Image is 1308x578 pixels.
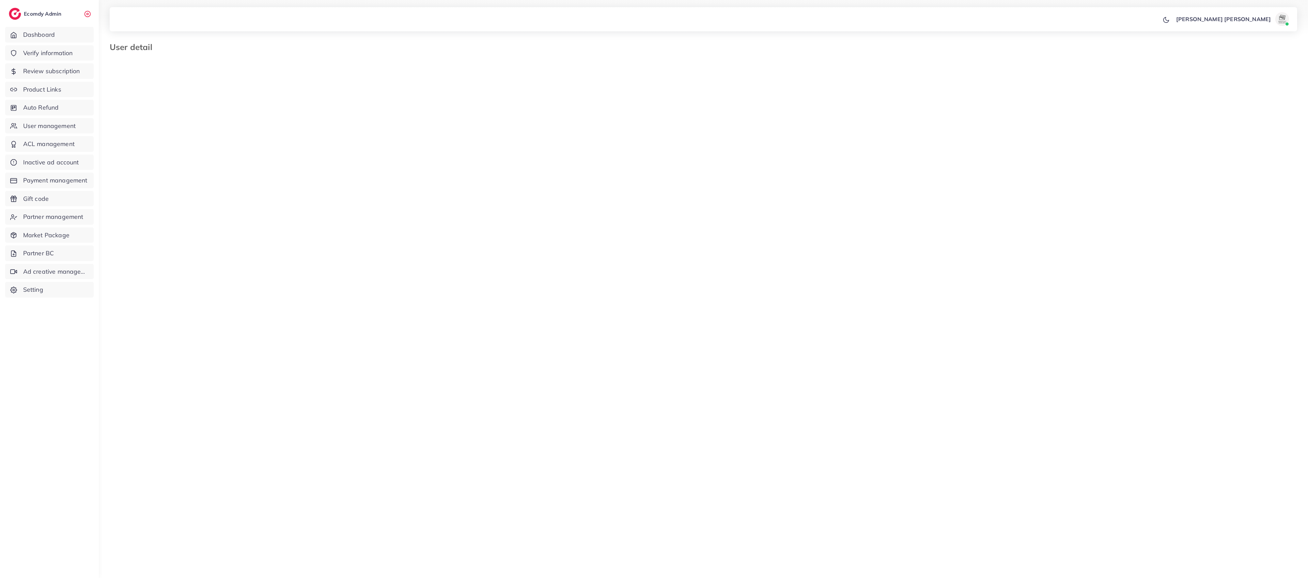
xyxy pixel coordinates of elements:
[24,11,63,17] h2: Ecomdy Admin
[9,8,63,20] a: logoEcomdy Admin
[23,194,49,203] span: Gift code
[5,191,94,207] a: Gift code
[23,231,69,240] span: Market Package
[1275,12,1289,26] img: avatar
[23,267,89,276] span: Ad creative management
[1176,15,1271,23] p: [PERSON_NAME] [PERSON_NAME]
[23,103,59,112] span: Auto Refund
[23,85,61,94] span: Product Links
[5,155,94,170] a: Inactive ad account
[9,8,21,20] img: logo
[110,42,158,52] h3: User detail
[1172,12,1292,26] a: [PERSON_NAME] [PERSON_NAME]avatar
[5,245,94,261] a: Partner BC
[23,249,54,258] span: Partner BC
[5,264,94,279] a: Ad creative management
[23,212,83,221] span: Partner management
[5,282,94,298] a: Setting
[23,122,76,130] span: User management
[5,45,94,61] a: Verify information
[5,82,94,97] a: Product Links
[5,118,94,134] a: User management
[23,285,43,294] span: Setting
[5,27,94,43] a: Dashboard
[23,49,73,58] span: Verify information
[5,63,94,79] a: Review subscription
[23,140,75,148] span: ACL management
[5,173,94,188] a: Payment management
[5,227,94,243] a: Market Package
[5,136,94,152] a: ACL management
[23,158,79,167] span: Inactive ad account
[5,100,94,115] a: Auto Refund
[23,30,55,39] span: Dashboard
[5,209,94,225] a: Partner management
[23,176,88,185] span: Payment management
[23,67,80,76] span: Review subscription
